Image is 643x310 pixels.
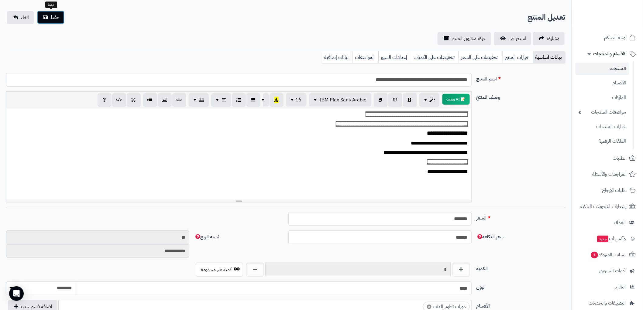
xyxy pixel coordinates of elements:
[576,106,629,119] a: مواصفات المنتجات
[614,218,626,227] span: العملاء
[602,186,627,195] span: طلبات الإرجاع
[597,236,609,242] span: جديد
[474,91,568,101] label: وصف المنتج
[427,305,432,309] span: ×
[576,91,629,104] a: الماركات
[50,14,60,21] span: حفظ
[452,35,486,42] span: حركة مخزون المنتج
[576,264,639,278] a: أدوات التسويق
[533,51,566,63] a: بيانات أساسية
[474,281,568,291] label: الوزن
[576,231,639,246] a: وآتس آبجديد
[576,120,629,133] a: خيارات المنتجات
[286,93,307,107] button: 16
[438,32,491,45] a: حركة مخزون المنتج
[597,234,626,243] span: وآتس آب
[320,96,366,104] span: IBM Plex Sans Arabic
[494,32,531,45] a: استعراض
[37,11,64,24] button: حفظ
[576,247,639,262] a: السلات المتروكة1
[502,51,533,63] a: خيارات المنتج
[576,151,639,165] a: الطلبات
[474,212,568,222] label: السعر
[604,33,627,42] span: لوحة التحكم
[194,233,219,240] span: نسبة الربح
[576,280,639,294] a: التقارير
[7,11,34,24] a: الغاء
[591,252,598,258] span: 1
[352,51,378,63] a: المواصفات
[378,51,411,63] a: إعدادات السيو
[9,286,24,301] div: Open Intercom Messenger
[576,183,639,198] a: طلبات الإرجاع
[322,51,352,63] a: بيانات إضافية
[581,202,627,211] span: إشعارات التحويلات البنكية
[613,154,627,162] span: الطلبات
[411,51,458,63] a: تخفيضات على الكميات
[576,135,629,148] a: الملفات الرقمية
[442,94,470,105] button: 📝 AI وصف
[296,96,302,104] span: 16
[614,283,626,291] span: التقارير
[590,250,627,259] span: السلات المتروكة
[474,73,568,83] label: اسم المنتج
[593,49,627,58] span: الأقسام والمنتجات
[533,32,565,45] a: مشاركه
[509,35,526,42] span: استعراض
[576,63,629,75] a: المنتجات
[600,267,626,275] span: أدوات التسويق
[576,167,639,182] a: المراجعات والأسئلة
[309,93,371,107] button: IBM Plex Sans Arabic
[528,11,566,24] h2: تعديل المنتج
[576,199,639,214] a: إشعارات التحويلات البنكية
[476,233,504,240] span: سعر التكلفة
[21,14,29,21] span: الغاء
[593,170,627,179] span: المراجعات والأسئلة
[589,299,626,307] span: التطبيقات والخدمات
[547,35,560,42] span: مشاركه
[474,263,568,272] label: الكمية
[576,215,639,230] a: العملاء
[474,300,568,310] label: الأقسام
[576,30,639,45] a: لوحة التحكم
[458,51,502,63] a: تخفيضات على السعر
[576,77,629,90] a: الأقسام
[45,2,57,8] div: حفظ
